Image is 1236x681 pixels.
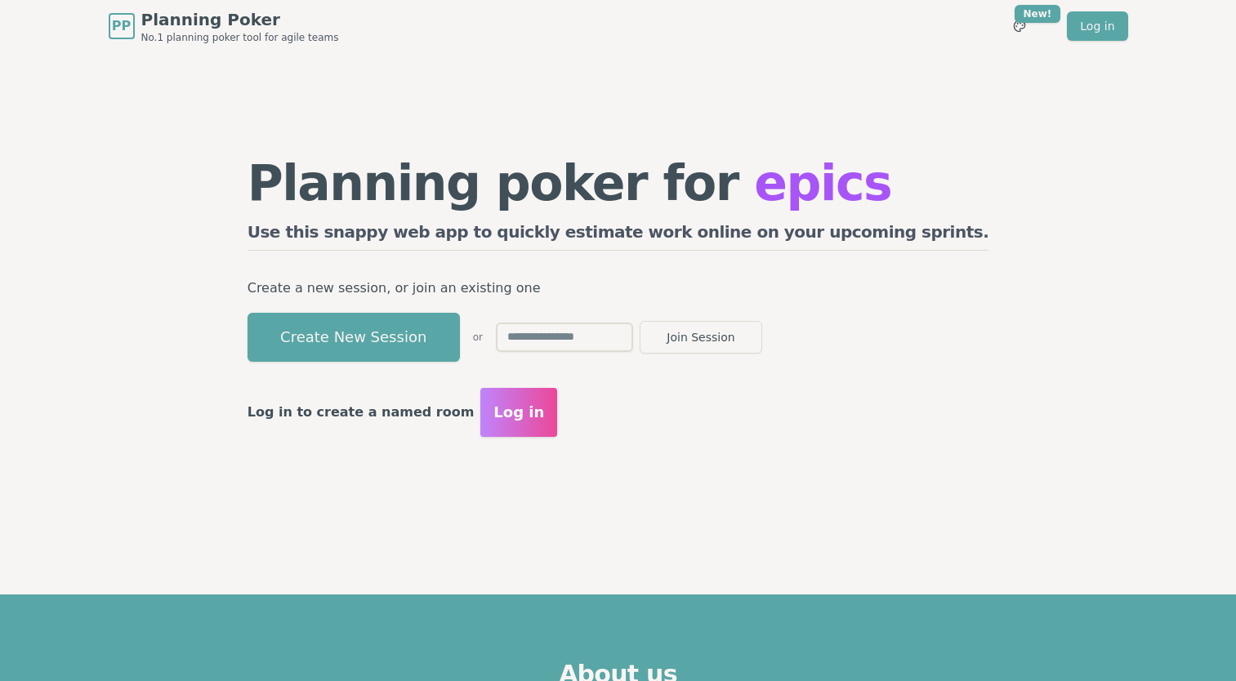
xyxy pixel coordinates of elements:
[248,220,989,251] h2: Use this snappy web app to quickly estimate work online on your upcoming sprints.
[248,158,989,207] h1: Planning poker for
[112,16,131,36] span: PP
[248,277,989,300] p: Create a new session, or join an existing one
[1005,11,1034,41] button: New!
[640,321,762,354] button: Join Session
[1015,5,1061,23] div: New!
[754,154,891,211] span: epics
[493,401,544,424] span: Log in
[248,401,475,424] p: Log in to create a named room
[109,8,339,44] a: PPPlanning PokerNo.1 planning poker tool for agile teams
[141,8,339,31] span: Planning Poker
[480,388,557,437] button: Log in
[141,31,339,44] span: No.1 planning poker tool for agile teams
[248,313,460,362] button: Create New Session
[473,331,483,344] span: or
[1067,11,1127,41] a: Log in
